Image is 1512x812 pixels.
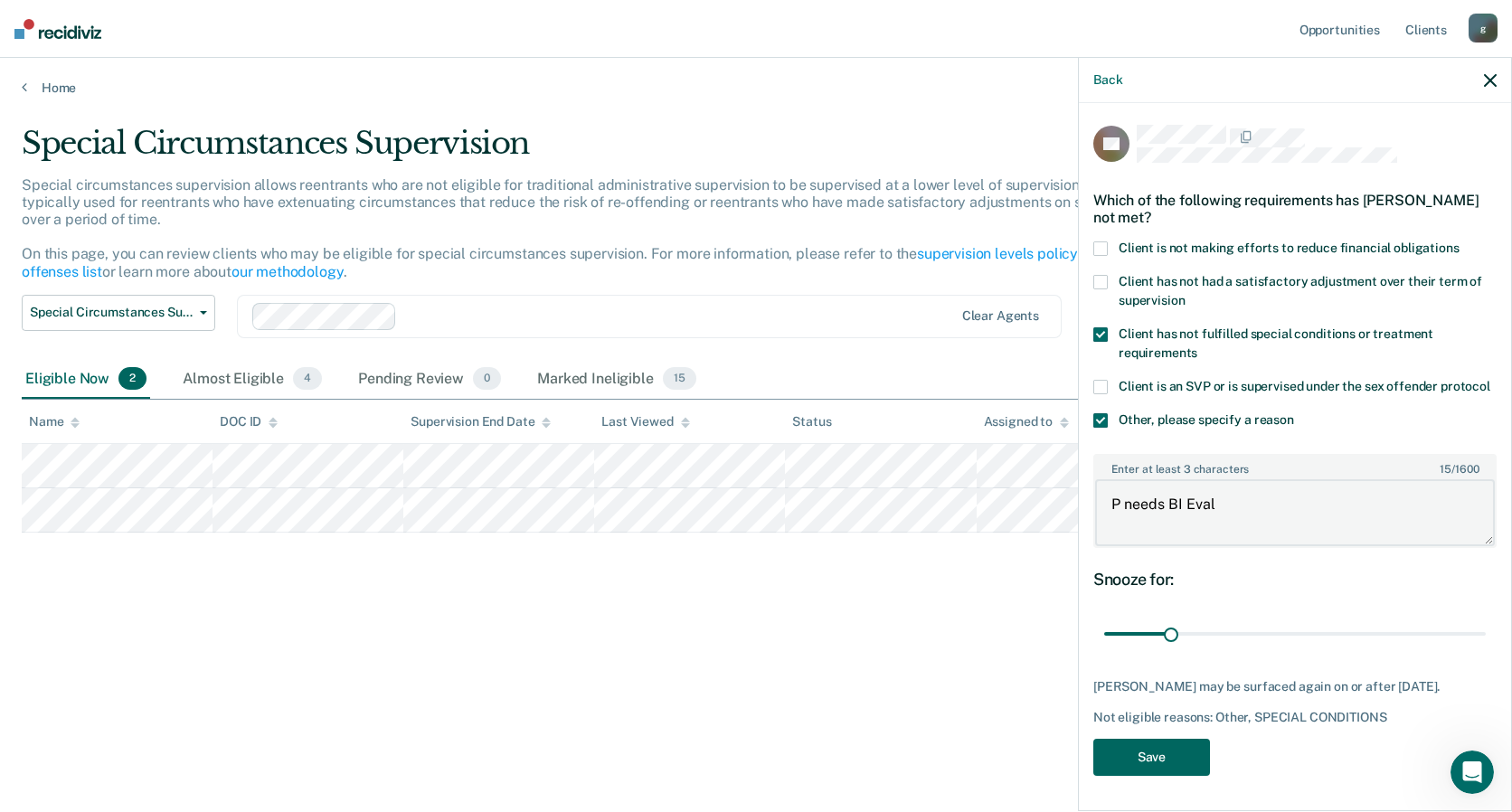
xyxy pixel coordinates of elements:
a: Home [22,80,1490,96]
span: 0 [473,367,501,391]
div: Status [792,414,831,430]
a: our methodology [232,263,344,280]
div: Last Viewed [601,414,689,430]
span: Other, please specify a reason [1119,412,1294,427]
div: Clear agents [962,308,1039,324]
span: 15 [1440,463,1451,476]
span: Client has not fulfilled special conditions or treatment requirements [1119,326,1433,360]
div: Pending Review [354,360,505,400]
span: 2 [118,367,146,391]
div: g [1469,14,1498,42]
div: Assigned to [984,414,1069,430]
span: Special Circumstances Supervision [30,305,193,320]
div: Which of the following requirements has [PERSON_NAME] not met? [1093,177,1497,241]
div: Not eligible reasons: Other, SPECIAL CONDITIONS [1093,710,1497,725]
div: Name [29,414,80,430]
textarea: P needs BI Eval [1095,479,1495,546]
div: DOC ID [220,414,278,430]
a: supervision levels policy [917,245,1078,262]
span: / 1600 [1440,463,1479,476]
span: Client has not had a satisfactory adjustment over their term of supervision [1119,274,1482,307]
button: Save [1093,739,1210,776]
a: violent offenses list [22,245,1148,279]
button: Back [1093,72,1122,88]
div: Supervision End Date [411,414,551,430]
div: [PERSON_NAME] may be surfaced again on or after [DATE]. [1093,679,1497,694]
div: Snooze for: [1093,570,1497,590]
div: Marked Ineligible [534,360,699,400]
p: Special circumstances supervision allows reentrants who are not eligible for traditional administ... [22,176,1148,280]
span: Client is an SVP or is supervised under the sex offender protocol [1119,379,1490,393]
img: Recidiviz [14,19,101,39]
span: 4 [293,367,322,391]
span: 15 [663,367,696,391]
span: Client is not making efforts to reduce financial obligations [1119,241,1460,255]
iframe: Intercom live chat [1451,751,1494,794]
div: Eligible Now [22,360,150,400]
div: Almost Eligible [179,360,326,400]
div: Special Circumstances Supervision [22,125,1156,176]
label: Enter at least 3 characters [1095,456,1495,476]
